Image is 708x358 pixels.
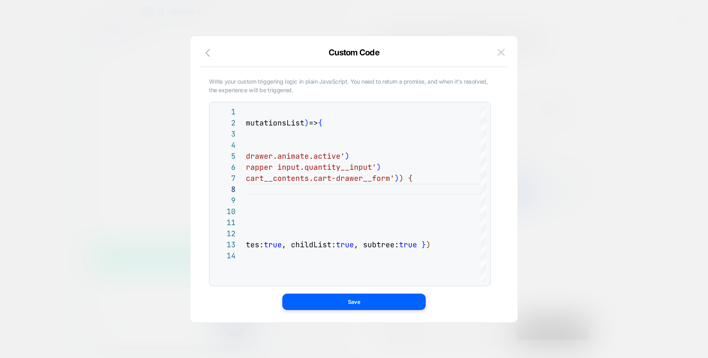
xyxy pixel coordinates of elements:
span: ' [372,162,377,172]
a: MagBak Logo [12,300,150,322]
span: '.drawer__cart-items-wrapper input.quantity__input [147,162,372,172]
img: MagBak Logo [12,305,53,316]
summary: Menu [12,259,21,292]
button: Save [282,294,426,310]
span: , subtree: [354,240,399,249]
span: } [422,240,426,249]
span: 'form#CartDrawer-Form.cart__contents.cart-drawer__ [147,173,372,183]
span: ) [426,240,431,249]
span: Custom Code [329,48,379,57]
span: ) [395,173,399,183]
span: Write your custom triggering logic in plain JavaScript. You need to return a promise, and when it... [209,77,491,93]
span: { [408,173,413,183]
span: ) [377,162,381,172]
img: close [497,49,505,56]
div: Messenger Dummy Widget [129,286,154,310]
span: true [399,240,417,249]
span: form' [372,173,395,183]
span: ) [399,173,404,183]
